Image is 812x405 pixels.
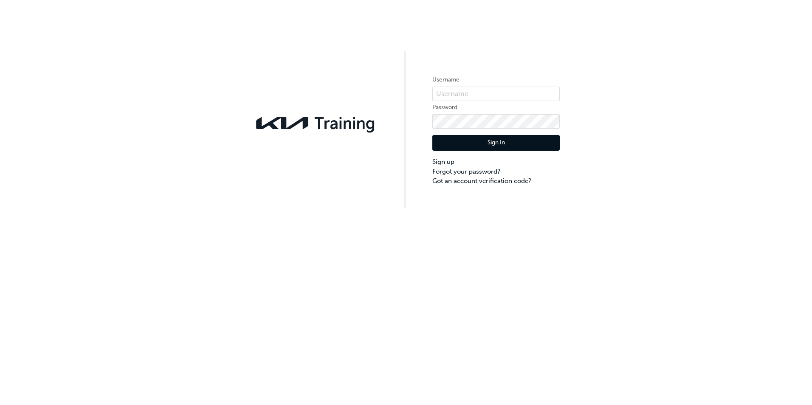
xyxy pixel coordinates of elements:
label: Password [432,102,560,112]
label: Username [432,75,560,85]
a: Got an account verification code? [432,176,560,186]
input: Username [432,87,560,101]
img: kia-training [252,112,380,135]
a: Forgot your password? [432,167,560,177]
a: Sign up [432,157,560,167]
button: Sign In [432,135,560,151]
